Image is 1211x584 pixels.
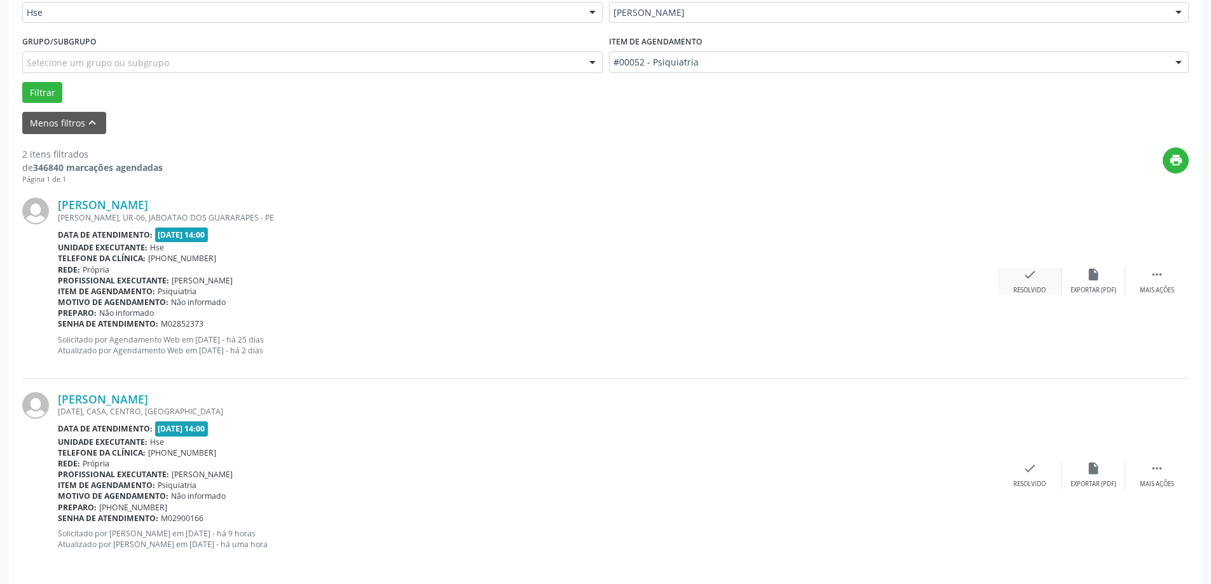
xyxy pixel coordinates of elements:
[27,56,169,69] span: Selecione um grupo ou subgrupo
[158,286,196,297] span: Psiquiatria
[58,406,998,417] div: [DATE], CASA, CENTRO, [GEOGRAPHIC_DATA]
[1140,286,1174,295] div: Mais ações
[22,82,62,104] button: Filtrar
[150,437,164,447] span: Hse
[58,423,153,434] b: Data de atendimento:
[1150,268,1164,282] i: 
[58,469,169,480] b: Profissional executante:
[1163,147,1189,173] button: print
[85,116,99,130] i: keyboard_arrow_up
[58,334,998,356] p: Solicitado por Agendamento Web em [DATE] - há 25 dias Atualizado por Agendamento Web em [DATE] - ...
[58,275,169,286] b: Profissional executante:
[22,32,97,51] label: Grupo/Subgrupo
[58,308,97,318] b: Preparo:
[99,502,167,513] span: [PHONE_NUMBER]
[58,392,148,406] a: [PERSON_NAME]
[1071,480,1116,489] div: Exportar (PDF)
[172,275,233,286] span: [PERSON_NAME]
[1086,268,1100,282] i: insert_drive_file
[22,161,163,174] div: de
[22,174,163,185] div: Página 1 de 1
[609,32,702,51] label: Item de agendamento
[172,469,233,480] span: [PERSON_NAME]
[58,286,155,297] b: Item de agendamento:
[58,253,146,264] b: Telefone da clínica:
[58,491,168,501] b: Motivo de agendamento:
[58,318,158,329] b: Senha de atendimento:
[58,212,998,223] div: [PERSON_NAME], UR-06, JABOATAO DOS GUARARAPES - PE
[58,480,155,491] b: Item de agendamento:
[150,242,164,253] span: Hse
[1013,480,1046,489] div: Resolvido
[155,421,209,436] span: [DATE] 14:00
[22,392,49,419] img: img
[148,253,216,264] span: [PHONE_NUMBER]
[1071,286,1116,295] div: Exportar (PDF)
[83,264,109,275] span: Própria
[27,6,577,19] span: Hse
[1140,480,1174,489] div: Mais ações
[58,264,80,275] b: Rede:
[58,242,147,253] b: Unidade executante:
[171,297,226,308] span: Não informado
[58,528,998,550] p: Solicitado por [PERSON_NAME] em [DATE] - há 9 horas Atualizado por [PERSON_NAME] em [DATE] - há u...
[58,229,153,240] b: Data de atendimento:
[58,198,148,212] a: [PERSON_NAME]
[1169,153,1183,167] i: print
[148,447,216,458] span: [PHONE_NUMBER]
[83,458,109,469] span: Própria
[1023,268,1037,282] i: check
[58,447,146,458] b: Telefone da clínica:
[99,308,154,318] span: Não informado
[613,56,1163,69] span: #00052 - Psiquiatria
[1023,461,1037,475] i: check
[22,198,49,224] img: img
[58,458,80,469] b: Rede:
[161,513,203,524] span: M02900166
[33,161,163,173] strong: 346840 marcações agendadas
[58,502,97,513] b: Preparo:
[22,112,106,134] button: Menos filtroskeyboard_arrow_up
[1013,286,1046,295] div: Resolvido
[158,480,196,491] span: Psiquiatria
[1086,461,1100,475] i: insert_drive_file
[171,491,226,501] span: Não informado
[58,297,168,308] b: Motivo de agendamento:
[1150,461,1164,475] i: 
[22,147,163,161] div: 2 itens filtrados
[155,227,209,242] span: [DATE] 14:00
[613,6,1163,19] span: [PERSON_NAME]
[58,513,158,524] b: Senha de atendimento:
[161,318,203,329] span: M02852373
[58,437,147,447] b: Unidade executante:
